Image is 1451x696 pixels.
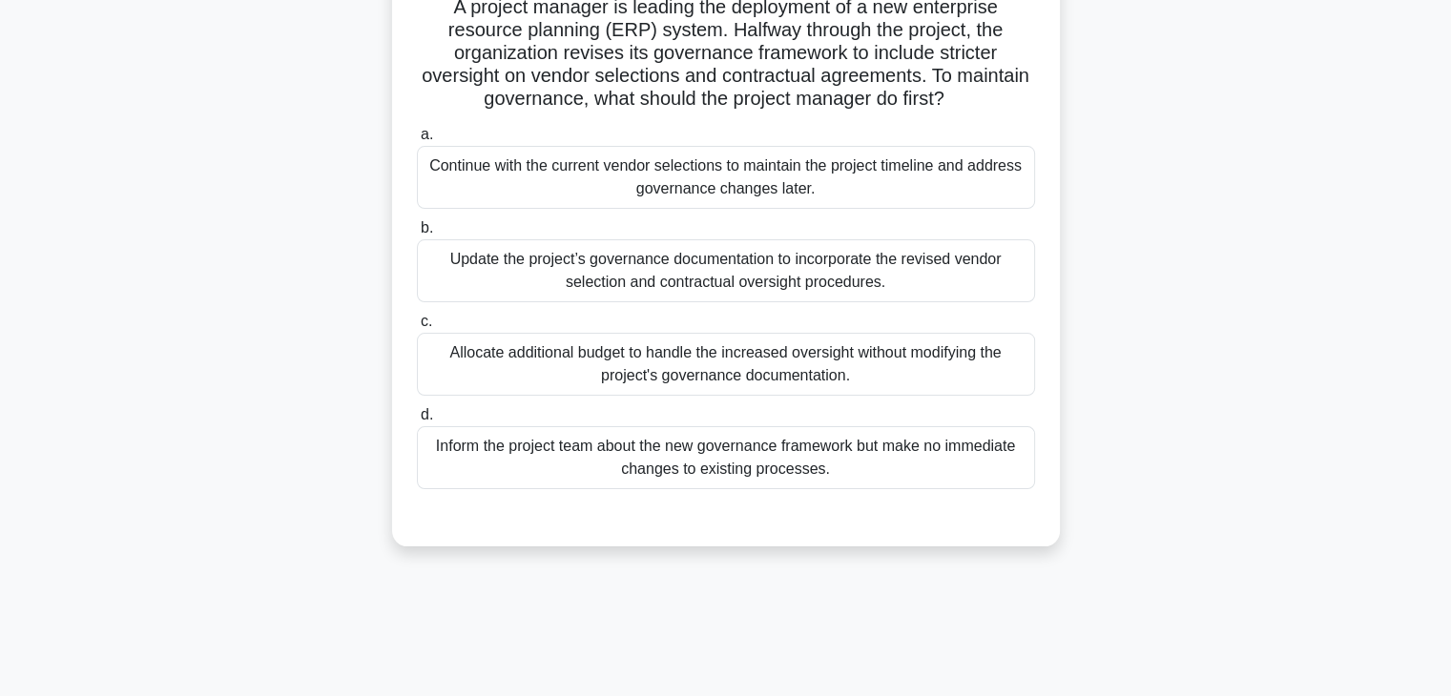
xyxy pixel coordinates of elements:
span: a. [421,126,433,142]
span: b. [421,219,433,235]
span: d. [421,406,433,422]
div: Update the project’s governance documentation to incorporate the revised vendor selection and con... [417,239,1035,302]
div: Allocate additional budget to handle the increased oversight without modifying the project's gove... [417,333,1035,396]
div: Continue with the current vendor selections to maintain the project timeline and address governan... [417,146,1035,209]
div: Inform the project team about the new governance framework but make no immediate changes to exist... [417,426,1035,489]
span: c. [421,313,432,329]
